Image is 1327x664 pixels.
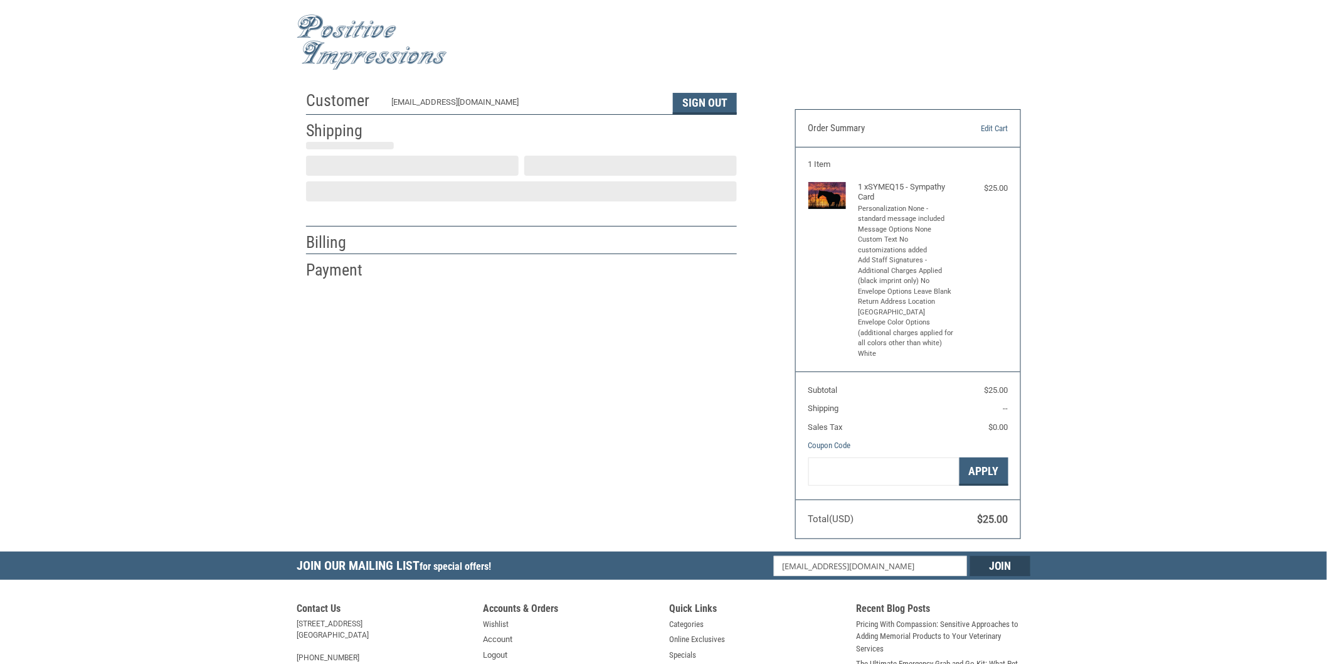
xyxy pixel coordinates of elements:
li: Message Options None [858,225,955,235]
li: Add Staff Signatures - Additional Charges Applied (black imprint only) No [858,255,955,287]
a: Coupon Code [808,441,851,450]
span: Sales Tax [808,422,843,432]
span: $25.00 [978,513,1008,525]
h5: Join Our Mailing List [297,552,497,584]
input: Email [774,556,968,576]
h2: Customer [306,90,379,111]
a: Categories [670,618,704,631]
div: [EMAIL_ADDRESS][DOMAIN_NAME] [392,96,661,114]
span: Total (USD) [808,513,854,525]
span: Subtotal [808,385,838,395]
h5: Recent Blog Posts [856,602,1030,618]
li: Envelope Options Leave Blank [858,287,955,297]
a: Logout [483,649,507,661]
a: Edit Cart [944,122,1008,135]
span: for special offers! [420,560,491,572]
h2: Payment [306,260,379,281]
h2: Shipping [306,120,379,141]
button: Sign Out [673,93,737,114]
li: Return Address Location [GEOGRAPHIC_DATA] [858,297,955,318]
h5: Accounts & Orders [483,602,657,618]
input: Join [970,556,1030,576]
a: Wishlist [483,618,509,631]
input: Gift Certificate or Coupon Code [808,458,960,486]
span: Shipping [808,404,839,413]
h4: 1 x SYMEQ15 - Sympathy Card [858,182,955,203]
h2: Billing [306,232,379,253]
li: Envelope Color Options (additional charges applied for all colors other than white) White [858,318,955,359]
li: Personalization None - standard message included [858,204,955,225]
li: Custom Text No customizations added [858,235,955,255]
a: Specials [670,649,697,661]
button: Apply [960,458,1008,486]
span: -- [1003,404,1008,413]
img: Positive Impressions [297,14,447,70]
address: [STREET_ADDRESS] [GEOGRAPHIC_DATA] [PHONE_NUMBER] [297,618,471,663]
a: Account [483,633,512,646]
span: $25.00 [985,385,1008,395]
h3: 1 Item [808,159,1008,169]
h5: Quick Links [670,602,844,618]
span: $0.00 [989,422,1008,432]
h3: Order Summary [808,122,944,135]
a: Online Exclusives [670,633,726,646]
div: $25.00 [958,182,1008,195]
a: Pricing With Compassion: Sensitive Approaches to Adding Memorial Products to Your Veterinary Serv... [856,618,1030,655]
h5: Contact Us [297,602,471,618]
